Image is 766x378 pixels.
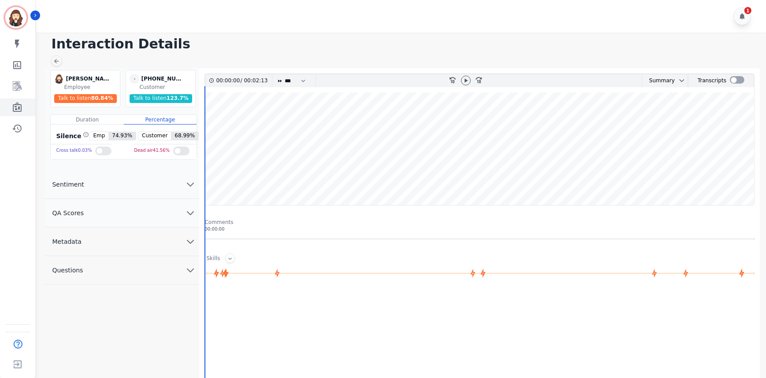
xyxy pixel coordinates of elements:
div: Customer [139,84,193,91]
span: Questions [45,266,90,275]
div: Employee [64,84,118,91]
div: Duration [51,115,123,125]
button: Sentiment chevron down [45,170,199,199]
div: Percentage [124,115,197,125]
span: 68.99 % [171,132,198,140]
span: 123.7 % [167,95,189,101]
span: 74.93 % [108,132,136,140]
div: Summary [642,74,675,87]
div: Transcripts [698,74,726,87]
span: 80.84 % [91,95,113,101]
span: Emp [89,132,108,140]
div: Talk to listen [130,94,192,103]
svg: chevron down [185,208,196,218]
svg: chevron down [678,77,685,84]
div: Cross talk 0.03 % [56,144,92,157]
span: Customer [138,132,171,140]
span: Sentiment [45,180,91,189]
svg: chevron down [185,236,196,247]
div: Dead air 41.56 % [134,144,170,157]
span: Metadata [45,237,88,246]
div: Skills [206,255,220,263]
div: [PERSON_NAME] [66,74,110,84]
svg: chevron down [185,179,196,190]
div: Talk to listen [54,94,117,103]
h1: Interaction Details [51,36,757,52]
div: Silence [54,132,89,140]
div: [PHONE_NUMBER] [141,74,185,84]
div: Comments [205,219,755,226]
button: Metadata chevron down [45,228,199,256]
svg: chevron down [185,265,196,275]
img: Bordered avatar [5,7,26,28]
div: 00:00:00 [205,226,755,232]
div: / [216,74,270,87]
button: chevron down [675,77,685,84]
button: QA Scores chevron down [45,199,199,228]
span: QA Scores [45,209,91,217]
div: 00:00:00 [216,74,240,87]
span: - [130,74,139,84]
div: 1 [744,7,751,14]
div: 00:02:13 [242,74,267,87]
button: Questions chevron down [45,256,199,285]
